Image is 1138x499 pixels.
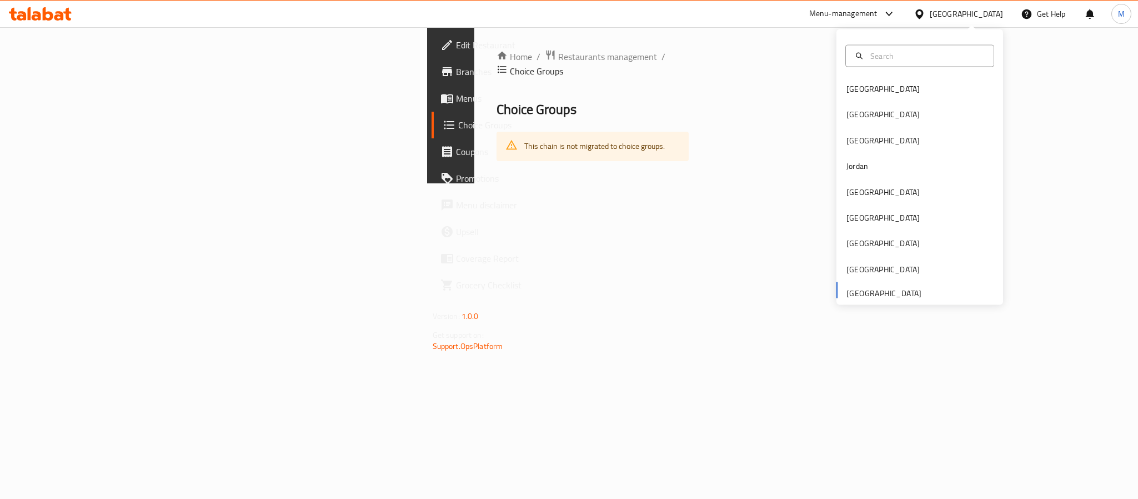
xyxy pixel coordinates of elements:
a: Choice Groups [432,112,617,138]
div: [GEOGRAPHIC_DATA] [846,263,920,275]
a: Edit Restaurant [432,32,617,58]
span: M [1118,8,1125,20]
a: Menu disclaimer [432,192,617,218]
span: Menus [456,92,608,105]
span: 1.0.0 [462,309,479,323]
input: Search [866,49,987,62]
a: Menus [432,85,617,112]
a: Support.OpsPlatform [433,339,503,353]
div: [GEOGRAPHIC_DATA] [846,212,920,224]
a: Coupons [432,138,617,165]
div: [GEOGRAPHIC_DATA] [930,8,1003,20]
span: Choice Groups [458,118,608,132]
a: Upsell [432,218,617,245]
span: Menu disclaimer [456,198,608,212]
a: Branches [432,58,617,85]
a: Grocery Checklist [432,272,617,298]
div: Jordan [846,160,868,172]
span: Version: [433,309,460,323]
span: Branches [456,65,608,78]
a: Promotions [432,165,617,192]
span: Coupons [456,145,608,158]
div: [GEOGRAPHIC_DATA] [846,186,920,198]
div: [GEOGRAPHIC_DATA] [846,237,920,249]
div: [GEOGRAPHIC_DATA] [846,83,920,95]
span: Edit Restaurant [456,38,608,52]
span: Promotions [456,172,608,185]
span: Get support on: [433,328,484,342]
span: Upsell [456,225,608,238]
span: Coverage Report [456,252,608,265]
li: / [661,50,665,63]
div: Menu-management [809,7,878,21]
div: [GEOGRAPHIC_DATA] [846,134,920,146]
a: Coverage Report [432,245,617,272]
div: [GEOGRAPHIC_DATA] [846,108,920,121]
span: Grocery Checklist [456,278,608,292]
